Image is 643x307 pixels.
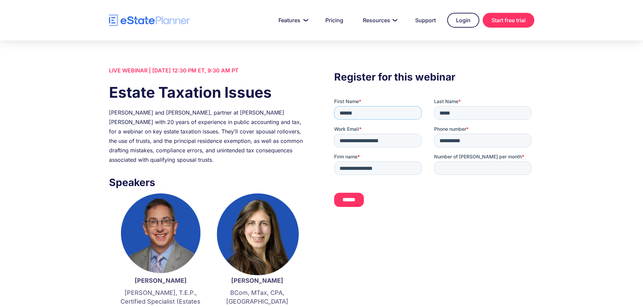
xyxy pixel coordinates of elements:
[355,13,404,27] a: Resources
[109,82,309,103] h1: Estate Taxation Issues
[447,13,479,28] a: Login
[109,66,309,75] div: LIVE WEBINAR | [DATE] 12:30 PM ET, 9:30 AM PT
[109,14,190,26] a: home
[231,277,283,284] strong: [PERSON_NAME]
[109,108,309,164] div: [PERSON_NAME] and [PERSON_NAME], partner at [PERSON_NAME] [PERSON_NAME] with 20 years of experien...
[483,13,534,28] a: Start free trial
[317,13,351,27] a: Pricing
[270,13,314,27] a: Features
[407,13,444,27] a: Support
[334,98,534,213] iframe: Form 0
[135,277,187,284] strong: [PERSON_NAME]
[334,69,534,85] h3: Register for this webinar
[216,288,299,306] p: BCom, MTax, CPA, [GEOGRAPHIC_DATA]
[109,175,309,190] h3: Speakers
